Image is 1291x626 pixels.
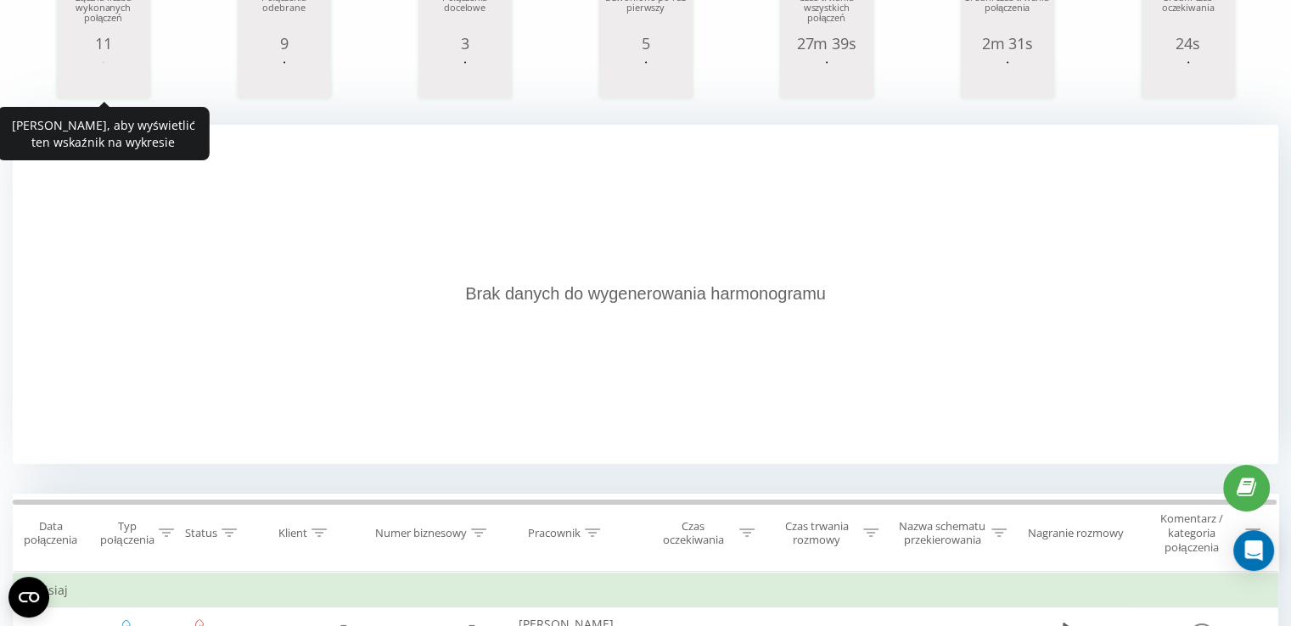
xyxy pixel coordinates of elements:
svg: A chart. [242,52,327,103]
div: Status [185,526,217,540]
div: 11 [61,35,146,52]
svg: A chart. [61,52,146,103]
div: Nazwa schematu przekierowania [898,519,987,548]
div: Czas trwania rozmowy [774,519,859,548]
div: Klient [278,526,307,540]
div: Nagranie rozmowy [1028,526,1124,540]
div: 24s [1146,35,1231,52]
td: Dzisiaj [14,573,1278,607]
div: 2m 31s [965,35,1050,52]
svg: A chart. [423,52,508,103]
div: Open Intercom Messenger [1233,530,1274,571]
div: 9 [242,35,327,52]
div: 5 [603,35,688,52]
div: Typ połączenia [100,519,154,548]
svg: A chart. [603,52,688,103]
svg: A chart. [784,52,869,103]
div: Pracownik [528,526,581,540]
div: Komentarz / kategoria połączenia [1142,511,1241,555]
button: Open CMP widget [8,577,49,618]
svg: A chart. [1146,52,1231,103]
div: Numer biznesowy [375,526,467,540]
svg: A chart. [965,52,1050,103]
div: 3 [423,35,508,52]
div: Czas oczekiwania [651,519,736,548]
div: Data połączenia [14,519,87,548]
div: 27m 39s [784,35,869,52]
div: Brak danych do wygenerowania harmonogramu [13,125,1278,464]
